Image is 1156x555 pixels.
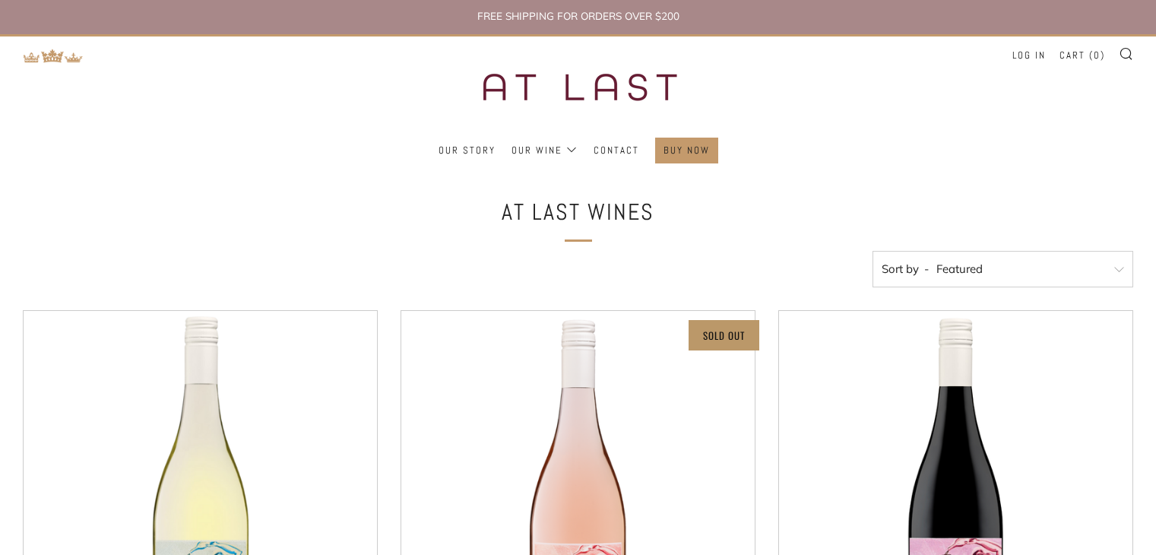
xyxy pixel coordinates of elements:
[664,138,710,163] a: Buy Now
[1012,43,1046,68] a: Log in
[350,192,806,233] h1: At Last Wines
[511,138,578,163] a: Our Wine
[445,36,711,138] img: three kings wine merchants
[23,49,84,63] img: Return to TKW Merchants
[594,138,639,163] a: Contact
[1059,43,1105,68] a: Cart (0)
[439,138,496,163] a: Our Story
[1094,49,1101,62] span: 0
[23,47,84,62] a: Return to TKW Merchants
[703,325,745,345] p: Sold Out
